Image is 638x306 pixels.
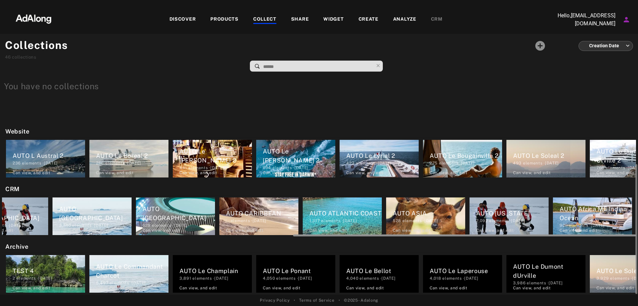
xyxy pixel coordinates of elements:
[260,297,290,303] a: Privacy Policy
[13,170,51,176] div: Can view , and edit
[179,276,191,281] span: 3,891
[143,223,151,228] span: 628
[549,12,615,28] p: Hello, [EMAIL_ADDRESS][DOMAIN_NAME]
[513,281,526,285] span: 3,986
[59,222,132,228] div: elements · [DATE]
[5,184,636,193] h2: CRM
[226,209,298,218] div: AUTO CARIBBEAN
[5,55,11,60] span: 46
[513,161,522,165] span: 493
[179,266,252,275] div: AUTO Le Champlain
[263,285,301,291] div: Can view , and edit
[430,266,502,275] div: AUTO Le Laperouse
[621,14,632,25] button: Account settings
[430,275,502,281] div: elements · [DATE]
[263,147,335,165] div: AUTO Le [PERSON_NAME] 2
[4,138,87,179] div: AUTO L Austral 2236 elements ·[DATE]Can view, and edit
[96,262,168,280] div: AUTO Le Commandant Charcot
[560,227,597,233] div: Can view , and edit
[5,127,636,136] h2: Website
[179,165,187,170] span: 441
[169,16,196,24] div: DISCOVER
[4,253,87,295] div: TEST 42 elements ·[DATE]Can view, and edit
[560,223,568,228] span: 906
[513,285,551,291] div: Can view , and edit
[179,165,252,171] div: elements · [DATE]
[346,266,419,275] div: AUTO Le Bellot
[263,275,335,281] div: elements · [DATE]
[431,16,443,24] div: CRM
[59,223,71,228] span: 3,780
[346,151,419,160] div: AUTO Le Lyrial 2
[476,218,488,223] span: 2,092
[13,276,15,281] span: 2
[346,160,419,166] div: elements · [DATE]
[143,222,215,228] div: elements · [DATE]
[513,151,585,160] div: AUTO Le Soleal 2
[430,170,468,176] div: Can view , and edit
[393,209,465,218] div: AUTO ASIA
[96,281,109,285] span: 5,497
[13,151,85,160] div: AUTO L Austral 2
[513,280,585,286] div: elements · [DATE]
[299,297,334,303] a: Terms of Service
[96,151,168,160] div: AUTO Le Boreal 2
[430,285,468,291] div: Can view , and edit
[596,285,634,291] div: Can view , and edit
[143,227,180,233] div: Can view , and edit
[339,297,340,303] span: •
[346,275,419,281] div: elements · [DATE]
[346,276,359,281] span: 4,040
[263,165,335,171] div: elements · [DATE]
[532,37,549,54] button: Add a collecton
[179,285,217,291] div: Can view , and edit
[338,253,421,295] div: AUTO Le Bellot4,040 elements ·[DATE]Can view, and edit
[51,195,134,237] div: AUTO [GEOGRAPHIC_DATA]3,780 elements ·[DATE]Can view, and edit
[179,275,252,281] div: elements · [DATE]
[263,266,335,275] div: AUTO Le Ponant
[346,285,384,291] div: Can view , and edit
[393,218,401,223] span: 528
[430,151,502,160] div: AUTO Le Bougainville 2
[291,16,309,24] div: SHARE
[513,262,585,280] div: AUTO Le Dumont dUrville
[96,160,168,166] div: elements · [DATE]
[309,227,347,233] div: Can view , and edit
[596,165,604,170] span: 768
[344,297,378,303] span: © 2025 - Adalong
[301,195,384,237] div: AUTO ATLANTIC COAST1,317 elements ·[DATE]Can view, and edit
[226,218,298,224] div: elements · [DATE]
[430,276,441,281] span: 4,018
[551,195,634,237] div: AUTO Africa ME Indian Ocean906 elements ·[DATE]Can view, and edit
[605,274,638,306] div: Widget de chat
[5,54,68,61] div: collections
[59,204,132,222] div: AUTO [GEOGRAPHIC_DATA]
[421,138,504,179] div: AUTO Le Bougainville 2275 elements ·[DATE]Can view, and edit
[210,16,239,24] div: PRODUCTS
[384,195,467,237] div: AUTO ASIA528 elements ·[DATE]Can view, and edit
[513,170,551,176] div: Can view , and edit
[13,161,21,165] span: 236
[263,276,275,281] span: 4,050
[253,16,276,24] div: COLLECT
[13,266,85,275] div: TEST 4
[309,218,382,224] div: elements · [DATE]
[179,170,217,176] div: Can view , and edit
[393,218,465,224] div: elements · [DATE]
[254,253,337,295] div: AUTO Le Ponant4,050 elements ·[DATE]Can view, and edit
[5,37,68,53] h1: Collections
[393,16,416,24] div: ANALYZE
[96,161,104,165] span: 268
[13,275,85,281] div: elements · [DATE]
[263,165,271,170] span: 694
[309,218,320,223] span: 1,317
[323,16,344,24] div: WIDGET
[217,195,300,237] div: AUTO CARIBBEAN elements ·[DATE]Can view, and edit
[596,170,634,176] div: Can view , and edit
[59,227,97,233] div: Can view , and edit
[87,138,170,179] div: AUTO Le Boreal 2268 elements ·[DATE]Can view, and edit
[605,274,638,306] iframe: Chat Widget
[346,161,355,165] span: 423
[226,227,264,233] div: Can view , and edit
[421,253,504,295] div: AUTO Le Laperouse4,018 elements ·[DATE]Can view, and edit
